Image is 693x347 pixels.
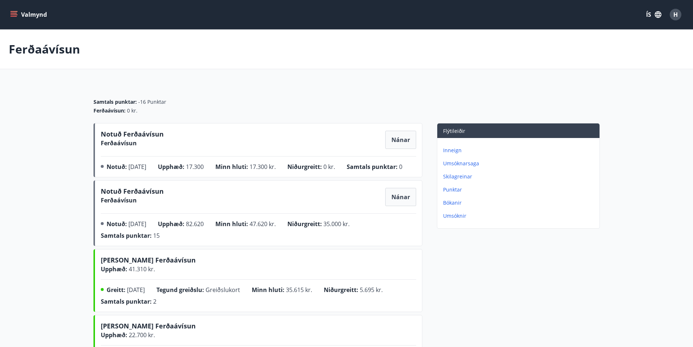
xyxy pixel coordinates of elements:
[153,232,160,240] span: 15
[127,107,138,114] span: 0 kr.
[206,286,240,294] span: Greiðslukort
[399,163,402,171] span: 0
[107,163,127,171] span: Notuð :
[443,186,597,193] p: Punktar
[93,107,126,114] span: Ferðaávísun :
[101,322,196,333] span: [PERSON_NAME] Ferðaávísun
[153,297,156,305] span: 2
[127,286,145,294] span: [DATE]
[127,265,155,273] span: 41.310 kr.
[158,163,184,171] span: Upphæð :
[101,256,196,267] span: [PERSON_NAME] Ferðaávísun
[101,297,152,305] span: Samtals punktar :
[250,220,276,228] span: 47.620 kr.
[101,187,164,198] span: Notuð Ferðaávísun
[186,163,204,171] span: 17.300
[391,193,410,201] span: Nánar
[323,163,335,171] span: 0 kr.
[9,41,80,57] p: Ferðaávísun
[443,173,597,180] p: Skilagreinar
[347,163,398,171] span: Samtals punktar :
[101,265,127,273] span: Upphæð :
[101,139,137,147] span: Ferðaávísun
[252,286,284,294] span: Minn hluti :
[156,286,204,294] span: Tegund greiðslu :
[138,98,166,106] span: -16 Punktar
[443,147,597,154] p: Inneign
[250,163,276,171] span: 17.300 kr.
[391,136,410,144] span: Nánar
[443,212,597,220] p: Umsóknir
[215,163,248,171] span: Minn hluti :
[673,11,678,19] span: H
[443,160,597,167] p: Umsóknarsaga
[386,131,416,149] button: Nánar
[287,163,322,171] span: Niðurgreitt :
[360,286,383,294] span: 5.695 kr.
[128,220,146,228] span: [DATE]
[324,286,358,294] span: Niðurgreitt :
[443,127,465,134] span: Flýtileiðir
[215,220,248,228] span: Minn hluti :
[101,130,164,141] span: Notuð Ferðaávísun
[101,196,137,204] span: Ferðaávísun
[127,331,155,339] span: 22.700 kr.
[107,286,126,294] span: Greitt :
[642,8,665,21] button: ÍS
[186,220,204,228] span: 82.620
[101,232,152,240] span: Samtals punktar :
[286,286,312,294] span: 35.615 kr.
[443,199,597,206] p: Bókanir
[101,331,127,339] span: Upphæð :
[107,220,127,228] span: Notuð :
[667,6,684,23] button: H
[158,220,184,228] span: Upphæð :
[287,220,322,228] span: Niðurgreitt :
[9,8,50,21] button: menu
[128,163,146,171] span: [DATE]
[93,98,137,106] span: Samtals punktar :
[323,220,350,228] span: 35.000 kr.
[386,188,416,206] button: Nánar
